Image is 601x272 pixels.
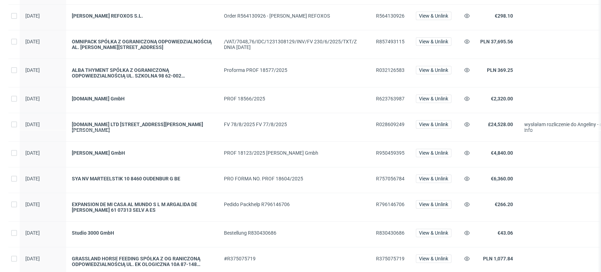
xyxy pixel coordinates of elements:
[419,13,448,18] span: View & Unlink
[483,256,513,261] span: PLN 1,077.84
[416,37,451,46] button: View & Unlink
[224,256,365,261] div: #R375075719
[416,150,451,156] a: View & Unlink
[416,149,451,157] button: View & Unlink
[224,39,365,50] div: /VAT/7048,76/IDC/1231308129/INV/FV 230/6/2025/TXT/Z DNIA [DATE]
[416,120,451,129] button: View & Unlink
[25,13,40,19] span: [DATE]
[224,67,365,73] div: Proforma PROF 18577/2025
[25,176,40,181] span: [DATE]
[224,176,365,181] div: PRO FORMA NO. PROF 18604/2025
[416,94,451,103] button: View & Unlink
[416,174,451,183] button: View & Unlink
[416,230,451,236] a: View & Unlink
[416,12,451,20] button: View & Unlink
[419,150,448,155] span: View & Unlink
[224,230,365,236] div: Bestellung R830430686
[72,122,213,133] a: [DOMAIN_NAME] LTD [STREET_ADDRESS][PERSON_NAME][PERSON_NAME]
[72,13,213,19] a: [PERSON_NAME] REFOXOS S.L.
[72,150,213,156] a: [PERSON_NAME] GmbH
[419,230,448,235] span: View & Unlink
[72,202,213,213] a: EXPANSION DE MI CASA AL MUNDO S L M ARGALIDA DE [PERSON_NAME] 61 07313 SELV A ES
[72,39,213,50] a: OMNIPACK SPÓŁKA Z OGRANICZONĄ ODPOWIEDZIALNOŚCIĄ AL. [PERSON_NAME][STREET_ADDRESS]
[72,256,213,267] a: GRASSLAND HORSE FEEDING SPÓŁKA Z OG RANICZONĄ ODPOWIEDZIALNOŚCIĄ UL. EK OLOGICZNA 10A 87-148 [GEO...
[25,230,40,236] span: [DATE]
[25,96,40,101] span: [DATE]
[416,39,451,44] a: View & Unlink
[416,176,451,181] a: View & Unlink
[487,67,513,73] span: PLN 369.25
[495,202,513,207] span: €266.20
[416,229,451,237] button: View & Unlink
[376,150,405,156] span: R950459395
[25,122,40,127] span: [DATE]
[72,176,213,181] a: SYA NV MARTEELSTIK 10 8460 OUDENBUR G BE
[376,202,405,207] span: R796146706
[416,122,451,127] a: View & Unlink
[224,202,365,207] div: Pedido Packhelp R796146706
[491,96,513,101] span: €2,320.00
[419,122,448,127] span: View & Unlink
[376,39,405,44] span: R857493115
[25,256,40,261] span: [DATE]
[376,176,405,181] span: R757056784
[376,256,405,261] span: R375075719
[25,150,40,156] span: [DATE]
[416,13,451,19] a: View & Unlink
[419,39,448,44] span: View & Unlink
[376,67,405,73] span: R032126583
[25,202,40,207] span: [DATE]
[25,67,40,73] span: [DATE]
[491,176,513,181] span: €6,360.00
[416,202,451,207] a: View & Unlink
[419,176,448,181] span: View & Unlink
[224,96,365,101] div: PROF 18566/2025
[419,68,448,73] span: View & Unlink
[416,67,451,73] a: View & Unlink
[419,202,448,207] span: View & Unlink
[376,230,405,236] span: R830430686
[416,254,451,263] button: View & Unlink
[416,200,451,209] button: View & Unlink
[480,39,513,44] span: PLN 37,695.56
[25,39,40,44] span: [DATE]
[224,122,365,127] div: FV 78/8/2025 FV 77/8/2025
[72,67,213,79] a: ALBA THYMENT SPÓŁKA Z OGRANICZONĄ ODPOWIEDZIALNOŚCIĄ UL. SZKOLNA 98 62-002 [PERSON_NAME] LAS
[72,96,213,101] a: [DOMAIN_NAME] GmbH
[491,150,513,156] span: €4,840.00
[416,256,451,261] a: View & Unlink
[495,13,513,19] span: €298.10
[419,256,448,261] span: View & Unlink
[376,96,405,101] span: R623763987
[72,230,213,236] a: Studio 3000 GmbH
[497,230,513,236] span: €43.06
[376,122,405,127] span: R028609249
[416,66,451,74] button: View & Unlink
[419,96,448,101] span: View & Unlink
[224,13,365,19] div: Order R564130926 - [PERSON_NAME] REFOXOS
[224,150,365,156] div: PROF 18123/2025 [PERSON_NAME] Gmbh
[488,122,513,127] span: £24,528.00
[376,13,405,19] span: R564130926
[416,96,451,101] a: View & Unlink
